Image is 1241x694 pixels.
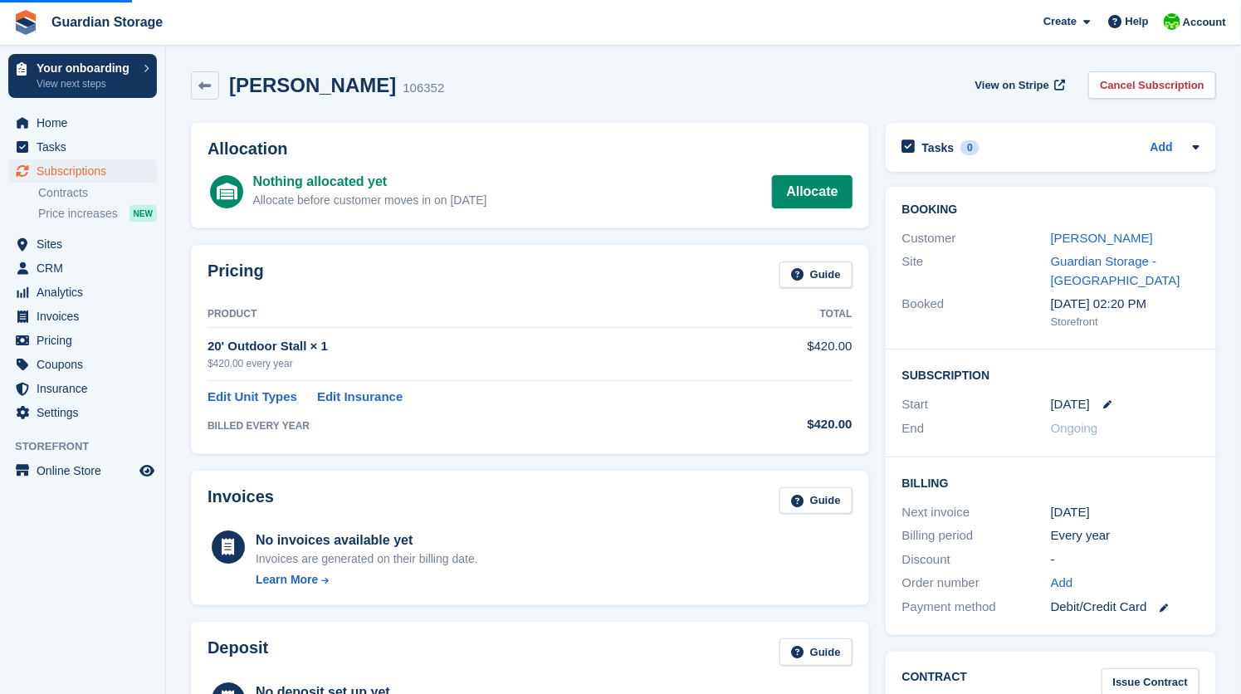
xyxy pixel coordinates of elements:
[1051,550,1199,569] div: -
[208,487,274,515] h2: Invoices
[902,252,1051,290] div: Site
[38,204,157,222] a: Price increases NEW
[1043,13,1077,30] span: Create
[779,487,853,515] a: Guide
[902,474,1199,491] h2: Billing
[8,353,157,376] a: menu
[208,418,731,433] div: BILLED EVERY YEAR
[229,74,396,96] h2: [PERSON_NAME]
[902,550,1051,569] div: Discount
[37,135,136,159] span: Tasks
[252,172,486,192] div: Nothing allocated yet
[37,232,136,256] span: Sites
[969,71,1069,99] a: View on Stripe
[1051,598,1199,617] div: Debit/Credit Card
[902,295,1051,330] div: Booked
[902,526,1051,545] div: Billing period
[1051,421,1098,435] span: Ongoing
[731,415,852,434] div: $420.00
[38,185,157,201] a: Contracts
[902,395,1051,414] div: Start
[1151,139,1173,158] a: Add
[317,388,403,407] a: Edit Insurance
[8,135,157,159] a: menu
[1051,574,1073,593] a: Add
[37,305,136,328] span: Invoices
[37,459,136,482] span: Online Store
[1051,295,1199,314] div: [DATE] 02:20 PM
[8,305,157,328] a: menu
[1051,231,1153,245] a: [PERSON_NAME]
[922,140,955,155] h2: Tasks
[902,503,1051,522] div: Next invoice
[1051,526,1199,545] div: Every year
[8,159,157,183] a: menu
[779,261,853,289] a: Guide
[208,356,731,371] div: $420.00 every year
[37,377,136,400] span: Insurance
[37,159,136,183] span: Subscriptions
[37,329,136,352] span: Pricing
[1183,14,1226,31] span: Account
[1051,254,1180,287] a: Guardian Storage - [GEOGRAPHIC_DATA]
[8,377,157,400] a: menu
[256,530,478,550] div: No invoices available yet
[37,353,136,376] span: Coupons
[902,419,1051,438] div: End
[1051,314,1199,330] div: Storefront
[37,111,136,134] span: Home
[208,337,731,356] div: 20' Outdoor Stall × 1
[779,638,853,666] a: Guide
[137,461,157,481] a: Preview store
[731,301,852,328] th: Total
[38,206,118,222] span: Price increases
[1051,395,1090,414] time: 2025-09-07 06:00:00 UTC
[37,257,136,280] span: CRM
[8,257,157,280] a: menu
[902,229,1051,248] div: Customer
[8,401,157,424] a: menu
[960,140,980,155] div: 0
[8,459,157,482] a: menu
[8,281,157,304] a: menu
[8,232,157,256] a: menu
[45,8,169,36] a: Guardian Storage
[208,139,853,159] h2: Allocation
[1088,71,1216,99] a: Cancel Subscription
[252,192,486,209] div: Allocate before customer moves in on [DATE]
[37,401,136,424] span: Settings
[208,301,731,328] th: Product
[1164,13,1180,30] img: Andrew Kinakin
[8,329,157,352] a: menu
[256,571,318,589] div: Learn More
[8,54,157,98] a: Your onboarding View next steps
[256,571,478,589] a: Learn More
[208,388,297,407] a: Edit Unit Types
[15,438,165,455] span: Storefront
[403,79,444,98] div: 106352
[208,261,264,289] h2: Pricing
[975,77,1049,94] span: View on Stripe
[256,550,478,568] div: Invoices are generated on their billing date.
[1051,503,1199,522] div: [DATE]
[13,10,38,35] img: stora-icon-8386f47178a22dfd0bd8f6a31ec36ba5ce8667c1dd55bd0f319d3a0aa187defe.svg
[902,574,1051,593] div: Order number
[902,203,1199,217] h2: Booking
[1126,13,1149,30] span: Help
[902,598,1051,617] div: Payment method
[129,205,157,222] div: NEW
[772,175,852,208] a: Allocate
[208,638,268,666] h2: Deposit
[8,111,157,134] a: menu
[37,281,136,304] span: Analytics
[37,76,135,91] p: View next steps
[37,62,135,74] p: Your onboarding
[731,328,852,380] td: $420.00
[902,366,1199,383] h2: Subscription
